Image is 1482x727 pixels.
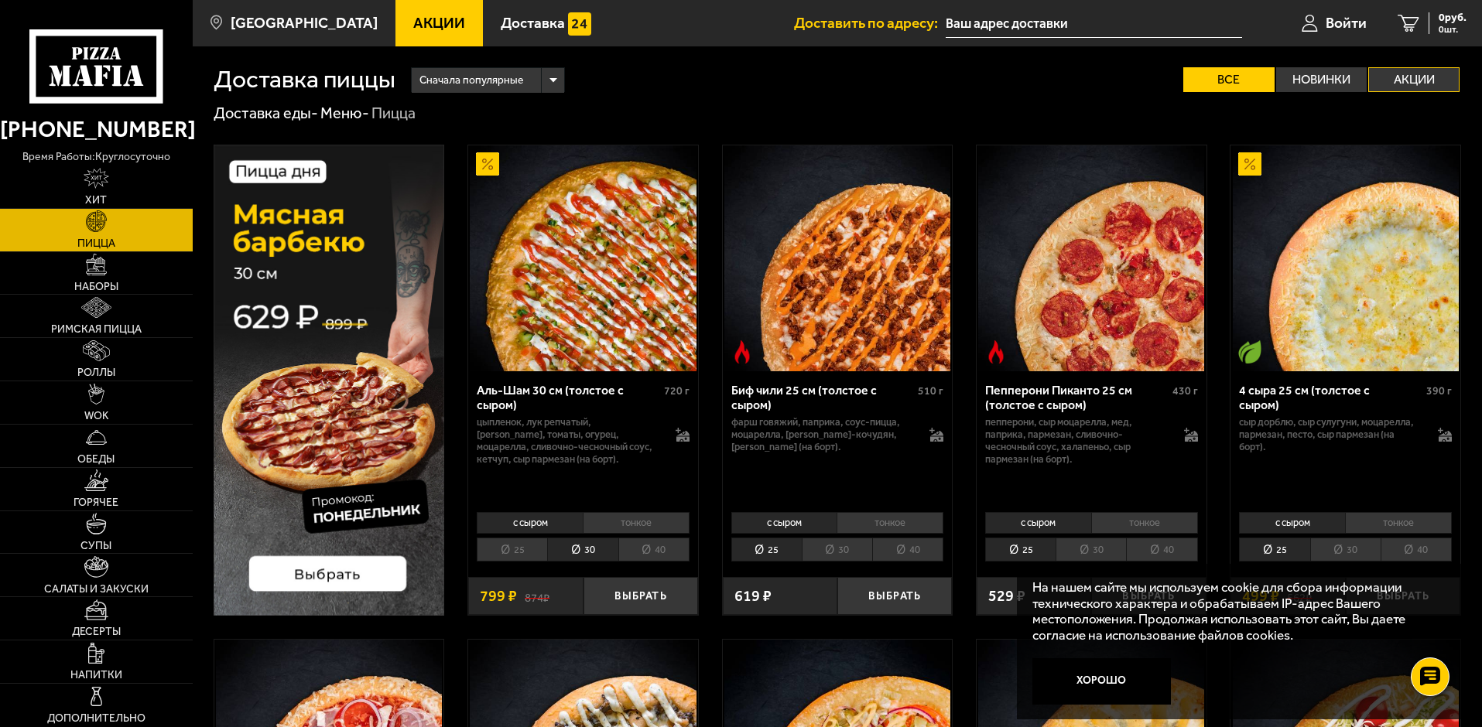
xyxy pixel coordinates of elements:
[1368,67,1460,92] label: Акции
[731,512,837,534] li: с сыром
[1345,512,1452,534] li: тонкое
[1276,67,1367,92] label: Новинки
[1032,579,1437,643] p: На нашем сайте мы используем cookie для сбора информации технического характера и обрабатываем IP...
[837,577,952,615] button: Выбрать
[584,577,698,615] button: Выбрать
[731,416,915,453] p: фарш говяжий, паприка, соус-пицца, моцарелла, [PERSON_NAME]-кочудян, [PERSON_NAME] (на борт).
[1183,67,1275,92] label: Все
[477,538,547,561] li: 25
[470,145,696,371] img: Аль-Шам 30 см (толстое с сыром)
[480,589,517,604] span: 799 ₽
[802,538,872,561] li: 30
[734,589,772,604] span: 619 ₽
[477,383,660,412] div: Аль-Шам 30 см (толстое с сыром)
[74,282,118,292] span: Наборы
[1326,15,1367,30] span: Войти
[1091,512,1198,534] li: тонкое
[872,538,943,561] li: 40
[51,324,142,335] span: Римская пицца
[977,145,1206,371] a: Острое блюдоПепперони Пиканто 25 см (толстое с сыром)
[77,454,115,465] span: Обеды
[1310,538,1381,561] li: 30
[70,670,122,681] span: Напитки
[731,538,802,561] li: 25
[1239,416,1422,453] p: сыр дорблю, сыр сулугуни, моцарелла, пармезан, песто, сыр пармезан (на борт).
[1172,384,1198,398] span: 430 г
[984,340,1008,363] img: Острое блюдо
[1239,538,1309,561] li: 25
[618,538,690,561] li: 40
[1233,145,1459,371] img: 4 сыра 25 см (толстое с сыром)
[985,383,1169,412] div: Пепперони Пиканто 25 см (толстое с сыром)
[371,104,416,124] div: Пицца
[1238,340,1261,363] img: Вегетарианское блюдо
[1126,538,1197,561] li: 40
[1439,25,1467,34] span: 0 шт.
[477,512,583,534] li: с сыром
[1032,658,1172,705] button: Хорошо
[724,145,950,371] img: Биф чили 25 см (толстое с сыром)
[1381,538,1452,561] li: 40
[231,15,378,30] span: [GEOGRAPHIC_DATA]
[1238,152,1261,176] img: Акционный
[946,9,1242,38] input: Ваш адрес доставки
[477,416,660,466] p: цыпленок, лук репчатый, [PERSON_NAME], томаты, огурец, моцарелла, сливочно-чесночный соус, кетчуп...
[988,589,1025,604] span: 529 ₽
[1239,512,1345,534] li: с сыром
[214,67,395,92] h1: Доставка пиццы
[985,416,1169,466] p: пепперони, сыр Моцарелла, мед, паприка, пармезан, сливочно-чесночный соус, халапеньо, сыр пармеза...
[77,238,115,249] span: Пицца
[419,66,523,95] span: Сначала популярные
[85,195,107,206] span: Хит
[47,713,145,724] span: Дополнительно
[72,626,121,637] span: Десерты
[501,15,565,30] span: Доставка
[476,152,499,176] img: Акционный
[837,512,943,534] li: тонкое
[568,12,591,36] img: 15daf4d41897b9f0e9f617042186c801.svg
[84,411,108,422] span: WOK
[583,512,690,534] li: тонкое
[1426,384,1452,398] span: 390 г
[1239,383,1422,412] div: 4 сыра 25 см (толстое с сыром)
[547,538,618,561] li: 30
[731,383,915,412] div: Биф чили 25 см (толстое с сыром)
[664,384,690,398] span: 720 г
[1230,145,1460,371] a: АкционныйВегетарианское блюдо4 сыра 25 см (толстое с сыром)
[985,512,1091,534] li: с сыром
[794,15,946,30] span: Доставить по адресу:
[413,15,465,30] span: Акции
[80,541,111,551] span: Супы
[1056,538,1126,561] li: 30
[320,104,369,122] a: Меню-
[468,145,698,371] a: АкционныйАль-Шам 30 см (толстое с сыром)
[918,384,943,398] span: 510 г
[44,584,149,595] span: Салаты и закуски
[985,538,1056,561] li: 25
[74,497,118,508] span: Горячее
[978,145,1204,371] img: Пепперони Пиканто 25 см (толстое с сыром)
[214,104,318,122] a: Доставка еды-
[525,589,549,604] s: 874 ₽
[723,145,953,371] a: Острое блюдоБиф чили 25 см (толстое с сыром)
[77,367,115,378] span: Роллы
[731,340,754,363] img: Острое блюдо
[1439,12,1467,23] span: 0 руб.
